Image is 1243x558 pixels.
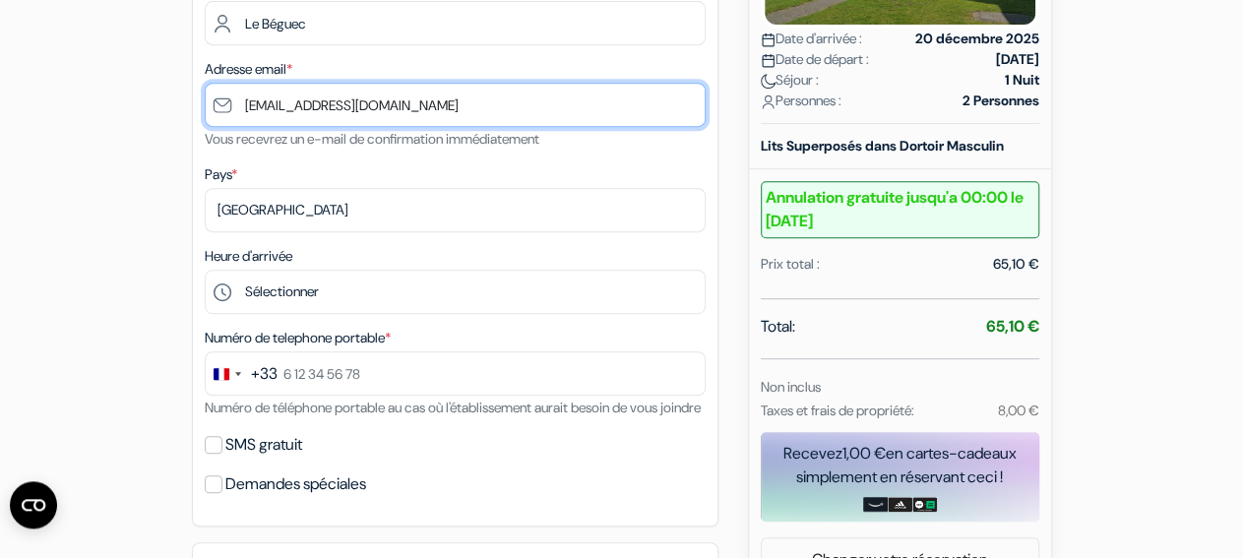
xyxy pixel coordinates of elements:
strong: 65,10 € [986,316,1039,337]
small: Vous recevrez un e-mail de confirmation immédiatement [205,130,539,148]
span: Date d'arrivée : [761,29,862,49]
span: Date de départ : [761,49,869,70]
img: amazon-card-no-text.png [863,497,888,513]
span: 1,00 € [842,443,886,464]
input: Entrer le nom de famille [205,1,706,45]
input: 6 12 34 56 78 [205,351,706,396]
b: Annulation gratuite jusqu'a 00:00 le [DATE] [761,181,1039,238]
span: Séjour : [761,70,819,91]
img: adidas-card.png [888,497,912,513]
div: Recevez en cartes-cadeaux simplement en réservant ceci ! [761,442,1039,489]
strong: [DATE] [996,49,1039,70]
button: Change country, selected France (+33) [206,352,278,395]
strong: 1 Nuit [1005,70,1039,91]
span: Total: [761,315,795,339]
img: calendar.svg [761,32,776,47]
button: CMP-Widget öffnen [10,481,57,528]
input: Entrer adresse e-mail [205,83,706,127]
label: Pays [205,164,237,185]
div: +33 [251,362,278,386]
strong: 2 Personnes [963,91,1039,111]
span: Personnes : [761,91,841,111]
label: Demandes spéciales [225,470,366,498]
strong: 20 décembre 2025 [915,29,1039,49]
label: Heure d'arrivée [205,246,292,267]
label: SMS gratuit [225,431,302,459]
img: calendar.svg [761,53,776,68]
label: Adresse email [205,59,292,80]
b: Lits Superposés dans Dortoir Masculin [761,137,1004,155]
img: uber-uber-eats-card.png [912,497,937,513]
img: moon.svg [761,74,776,89]
small: 8,00 € [997,402,1038,419]
small: Numéro de téléphone portable au cas où l'établissement aurait besoin de vous joindre [205,399,701,416]
div: 65,10 € [993,254,1039,275]
div: Prix total : [761,254,820,275]
small: Non inclus [761,378,821,396]
small: Taxes et frais de propriété: [761,402,914,419]
img: user_icon.svg [761,94,776,109]
label: Numéro de telephone portable [205,328,391,348]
